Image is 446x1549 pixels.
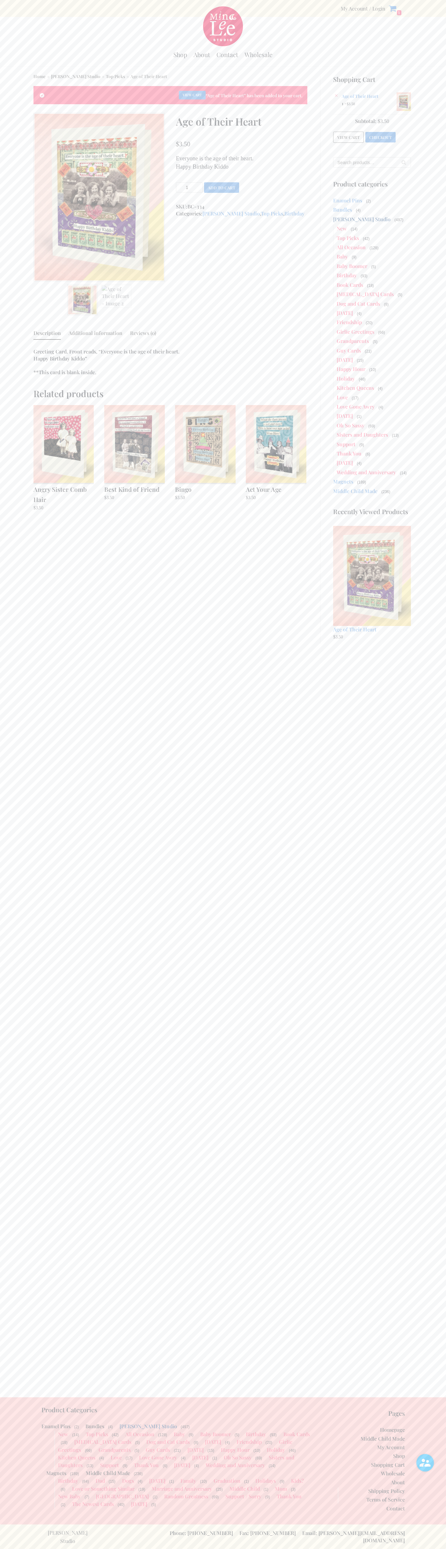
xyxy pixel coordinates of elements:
[176,154,307,171] p: Everyone is the age of their heart. Happy Birthday Kiddo
[244,1479,250,1484] span: (1)
[364,348,372,354] span: (21)
[162,1463,168,1469] span: (6)
[337,403,375,410] a: Love Gone Awry
[337,469,396,476] a: Wedding and Anniversary
[337,338,369,344] a: Grandparents
[175,495,177,500] span: $
[224,1440,230,1445] span: (4)
[100,1462,119,1468] a: Support
[69,1471,80,1477] span: (189)
[337,253,348,260] a: Baby
[137,1530,405,1544] p: Phone: [PHONE_NUMBER] Fax: [PHONE_NUMBER] Email: [PERSON_NAME][EMAIL_ADDRESS][DOMAIN_NAME]
[255,1455,263,1461] span: (69)
[267,1446,285,1453] a: Holiday
[290,1487,296,1492] span: (3)
[333,216,391,222] a: [PERSON_NAME] Studio
[175,405,235,501] a: Bingo $3.50
[176,113,307,130] h1: Age of Their Heart
[138,1487,146,1492] span: (19)
[33,505,36,510] span: $
[337,422,364,429] a: Oh So Sassy
[359,442,365,448] span: (9)
[225,1493,261,1500] a: Support / Sorry
[261,210,283,217] a: Top Picks
[288,1448,296,1453] span: (46)
[333,92,340,99] a: Remove Age of Their Heart from cart
[361,1435,405,1442] a: Middle Child Made
[246,1431,266,1437] a: Birthday
[194,51,210,59] a: About
[215,1487,223,1492] span: (25)
[104,483,165,494] h2: Best Kind of Friend
[175,405,235,483] img: Bingo
[356,461,362,466] span: (4)
[333,76,411,83] p: Shopping Cart
[41,1406,312,1413] p: Product Categories
[397,92,411,111] img: Age of Their Heart
[104,495,114,500] bdi: 3.50
[362,236,370,242] span: (42)
[33,73,46,79] a: Home
[365,451,371,457] span: (6)
[356,479,367,485] span: (189)
[58,1438,292,1453] a: Girlie Greetings
[203,6,243,46] a: Mina Lee Studio
[337,431,388,438] a: Sisters and Daughters
[74,1438,131,1445] a: [MEDICAL_DATA] Cards
[337,412,353,419] a: [DATE]
[230,1485,260,1492] a: Middle Child
[71,1432,79,1438] span: (14)
[366,1496,405,1503] a: Terms of Service
[337,300,380,307] a: Dog and Cat Cards
[164,1493,208,1500] a: Random Greatness
[263,1487,269,1492] span: (1)
[245,51,273,59] a: Wholesale
[378,404,384,410] span: (4)
[333,206,352,213] a: Bundles
[341,5,385,12] div: Secondary Menu
[265,1494,271,1500] span: (9)
[205,1438,221,1445] a: [DATE]
[277,1493,302,1500] a: Thank You
[169,1479,175,1484] span: (1)
[194,1463,200,1469] span: (4)
[391,1479,405,1486] a: About
[337,309,353,316] a: [DATE]
[356,358,364,363] span: (15)
[333,478,353,485] a: Magnets
[125,73,130,79] span: »
[337,375,355,382] a: Holiday
[58,1454,95,1461] a: Kitchen Queens
[337,281,363,288] a: Book Cards
[135,1440,141,1445] span: (5)
[192,1454,208,1461] a: [DATE]
[104,495,106,500] span: $
[193,1440,199,1445] span: (8)
[188,1432,194,1438] span: (9)
[383,302,389,307] span: (8)
[216,51,238,59] a: Contact
[394,217,404,223] span: (497)
[337,366,365,372] a: Happy Hour
[378,119,380,124] span: $
[347,102,348,106] span: $
[60,1502,66,1508] span: (1)
[347,102,355,106] bdi: 3.50
[176,210,307,217] span: Categories: , ,
[365,320,373,326] span: (20)
[358,376,366,382] span: (46)
[337,459,353,466] a: [DATE]
[269,1432,277,1438] span: (93)
[174,1462,190,1468] a: [DATE]
[179,91,206,99] a: View cart
[174,1431,185,1437] a: Baby
[69,327,122,339] a: Additional information
[204,182,239,193] button: Add to cart
[342,92,411,99] a: Age of Their Heart
[337,328,374,335] a: Girlie Greetings
[371,1461,405,1468] a: Shopping Cart
[337,441,355,447] a: Support
[206,1462,265,1468] a: Wedding and Anniversary
[212,1455,218,1461] span: (1)
[268,1463,276,1469] span: (14)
